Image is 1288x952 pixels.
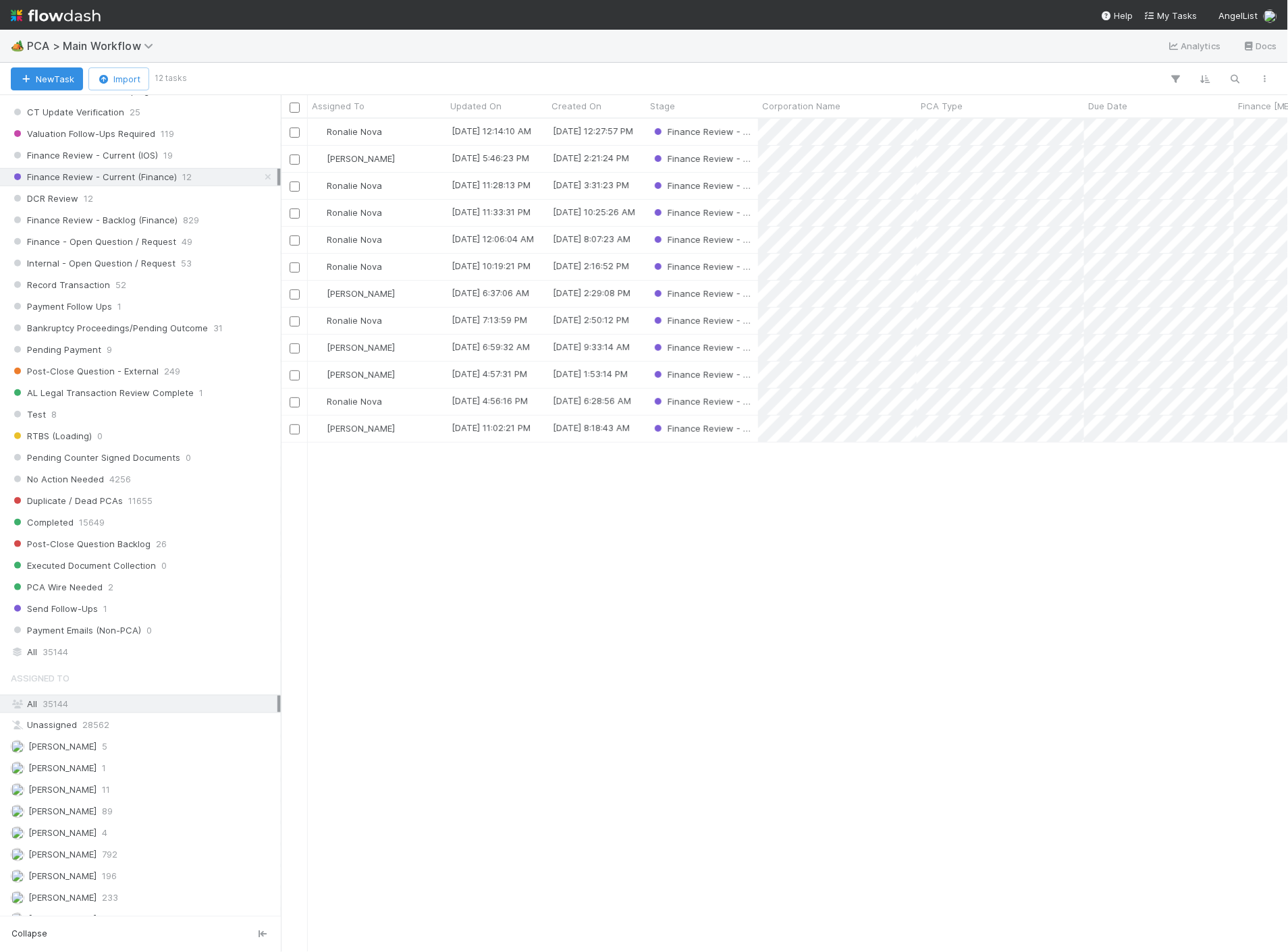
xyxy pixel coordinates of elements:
[452,124,531,138] div: [DATE] 12:14:10 AM
[11,600,98,617] span: Send Follow-Ups
[11,341,101,358] span: Pending Payment
[79,514,105,531] span: 15649
[11,536,151,553] span: Post-Close Question Backlog
[553,340,630,354] div: [DATE] 9:33:14 AM
[651,368,751,381] div: Finance Review - Current (Finance)
[11,298,112,315] span: Payment Follow Ups
[11,665,70,692] span: Assigned To
[290,128,300,138] input: Toggle Row Selected
[553,421,630,435] div: [DATE] 8:18:43 AM
[313,314,382,327] div: Ronalie Nova
[452,205,531,219] div: [DATE] 11:33:31 PM
[130,104,140,121] span: 25
[11,277,110,293] span: Record Transaction
[102,912,118,928] span: 482
[11,40,24,51] span: 🏕️
[11,740,24,754] img: avatar_12dd09bb-393f-4edb-90ff-b12147216d3f.png
[88,67,149,90] button: Import
[452,178,531,192] div: [DATE] 11:28:13 PM
[553,259,629,273] div: [DATE] 2:16:52 PM
[290,424,300,435] input: Toggle Row Selected
[11,827,24,840] img: avatar_501ac9d6-9fa6-4fe9-975e-1fd988f7bdb1.png
[146,622,152,639] span: 0
[290,316,300,327] input: Toggle Row Selected
[290,370,300,381] input: Toggle Row Selected
[651,315,817,326] span: Finance Review - Current (Finance)
[290,343,300,354] input: Toggle Row Selected
[553,394,631,408] div: [DATE] 6:28:56 AM
[313,179,382,192] div: Ronalie Nova
[651,288,817,299] span: Finance Review - Current (Finance)
[313,152,395,165] div: [PERSON_NAME]
[117,298,122,315] span: 1
[11,471,104,488] span: No Action Needed
[11,104,124,121] span: CT Update Verification
[11,233,176,250] span: Finance - Open Question / Request
[163,147,173,164] span: 19
[327,423,395,434] span: [PERSON_NAME]
[11,848,24,862] img: avatar_fee1282a-8af6-4c79-b7c7-bf2cfad99775.png
[290,262,300,273] input: Toggle Row Selected
[51,406,57,423] span: 8
[314,369,325,380] img: avatar_030f5503-c087-43c2-95d1-dd8963b2926c.png
[82,717,109,734] span: 28562
[327,126,382,137] span: Ronalie Nova
[450,99,502,113] span: Updated On
[553,367,628,381] div: [DATE] 1:53:14 PM
[183,212,199,229] span: 829
[11,557,156,574] span: Executed Document Collection
[314,180,325,191] img: avatar_0d9988fd-9a15-4cc7-ad96-88feab9e0fa9.png
[314,396,325,407] img: avatar_0d9988fd-9a15-4cc7-ad96-88feab9e0fa9.png
[290,181,300,192] input: Toggle Row Selected
[553,151,629,165] div: [DATE] 2:21:24 PM
[553,286,630,300] div: [DATE] 2:29:08 PM
[290,289,300,300] input: Toggle Row Selected
[452,151,529,165] div: [DATE] 5:46:23 PM
[313,368,395,381] div: [PERSON_NAME]
[102,847,117,864] span: 792
[452,394,528,408] div: [DATE] 4:56:16 PM
[11,696,277,712] div: All
[314,126,325,137] img: avatar_0d9988fd-9a15-4cc7-ad96-88feab9e0fa9.png
[452,340,530,354] div: [DATE] 6:59:32 AM
[97,428,103,445] span: 0
[102,804,113,820] span: 89
[452,421,531,435] div: [DATE] 11:02:21 PM
[313,287,395,300] div: [PERSON_NAME]
[182,233,192,250] span: 49
[327,207,382,218] span: Ronalie Nova
[313,422,395,435] div: [PERSON_NAME]
[107,341,112,358] span: 9
[102,890,118,907] span: 233
[290,155,300,165] input: Toggle Row Selected
[1168,38,1221,54] a: Analytics
[650,99,675,113] span: Stage
[762,99,840,113] span: Corporation Name
[651,342,817,353] span: Finance Review - Current (Finance)
[84,190,93,207] span: 12
[313,125,382,138] div: Ronalie Nova
[651,422,751,435] div: Finance Review - Current (Finance)
[651,179,751,192] div: Finance Review - Current (Finance)
[651,287,751,300] div: Finance Review - Current (Finance)
[102,782,110,799] span: 11
[28,806,97,817] span: [PERSON_NAME]
[651,423,817,434] span: Finance Review - Current (Finance)
[452,286,529,300] div: [DATE] 6:37:06 AM
[327,180,382,191] span: Ronalie Nova
[1144,10,1198,21] span: My Tasks
[103,600,107,617] span: 1
[213,320,223,337] span: 31
[161,125,174,142] span: 119
[552,99,601,113] span: Created On
[921,99,963,113] span: PCA Type
[314,423,325,434] img: avatar_c7c7de23-09de-42ad-8e02-7981c37ee075.png
[11,147,158,164] span: Finance Review - Current (IOS)
[11,870,24,883] img: avatar_030f5503-c087-43c2-95d1-dd8963b2926c.png
[11,891,24,905] img: avatar_d8fc9ee4-bd1b-4062-a2a8-84feb2d97839.png
[102,739,107,756] span: 5
[313,233,382,246] div: Ronalie Nova
[109,471,131,488] span: 4256
[651,153,817,164] span: Finance Review - Current (Finance)
[115,277,126,293] span: 52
